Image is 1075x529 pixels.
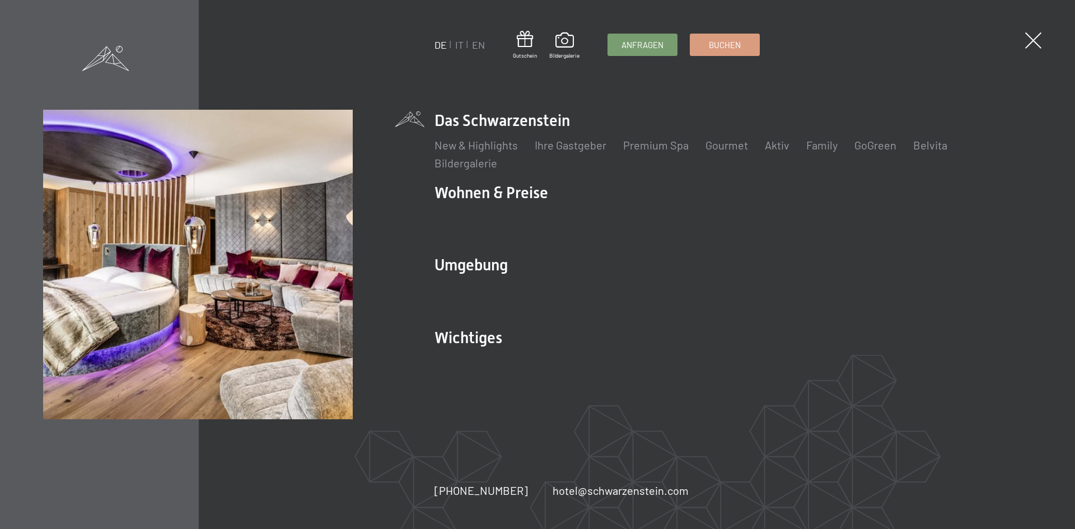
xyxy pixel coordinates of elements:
[623,138,689,152] a: Premium Spa
[913,138,947,152] a: Belvita
[513,31,537,59] a: Gutschein
[709,39,741,51] span: Buchen
[705,138,748,152] a: Gourmet
[553,483,689,498] a: hotel@schwarzenstein.com
[535,138,606,152] a: Ihre Gastgeber
[472,39,485,51] a: EN
[806,138,838,152] a: Family
[434,39,447,51] a: DE
[621,39,663,51] span: Anfragen
[608,34,677,55] a: Anfragen
[513,52,537,59] span: Gutschein
[455,39,464,51] a: IT
[434,484,528,497] span: [PHONE_NUMBER]
[549,32,579,59] a: Bildergalerie
[549,52,579,59] span: Bildergalerie
[854,138,896,152] a: GoGreen
[765,138,789,152] a: Aktiv
[434,483,528,498] a: [PHONE_NUMBER]
[434,156,497,170] a: Bildergalerie
[434,138,518,152] a: New & Highlights
[690,34,759,55] a: Buchen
